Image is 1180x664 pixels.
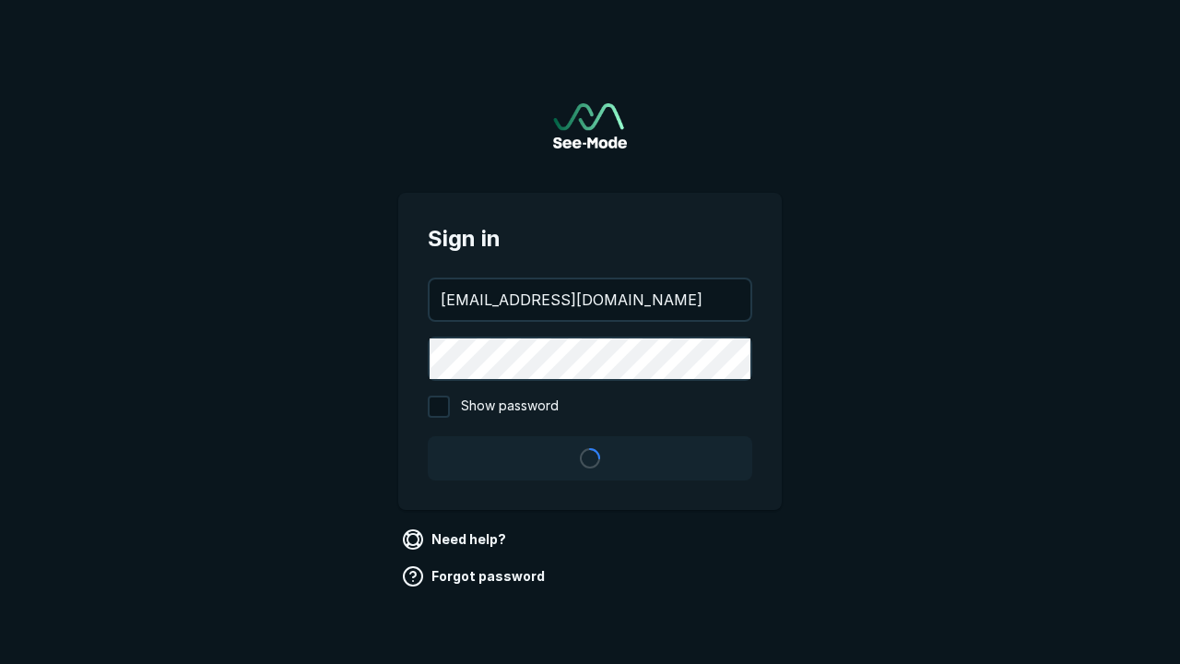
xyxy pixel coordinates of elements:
span: Sign in [428,222,752,255]
input: your@email.com [430,279,750,320]
a: Go to sign in [553,103,627,148]
a: Need help? [398,525,513,554]
span: Show password [461,396,559,418]
img: See-Mode Logo [553,103,627,148]
a: Forgot password [398,562,552,591]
